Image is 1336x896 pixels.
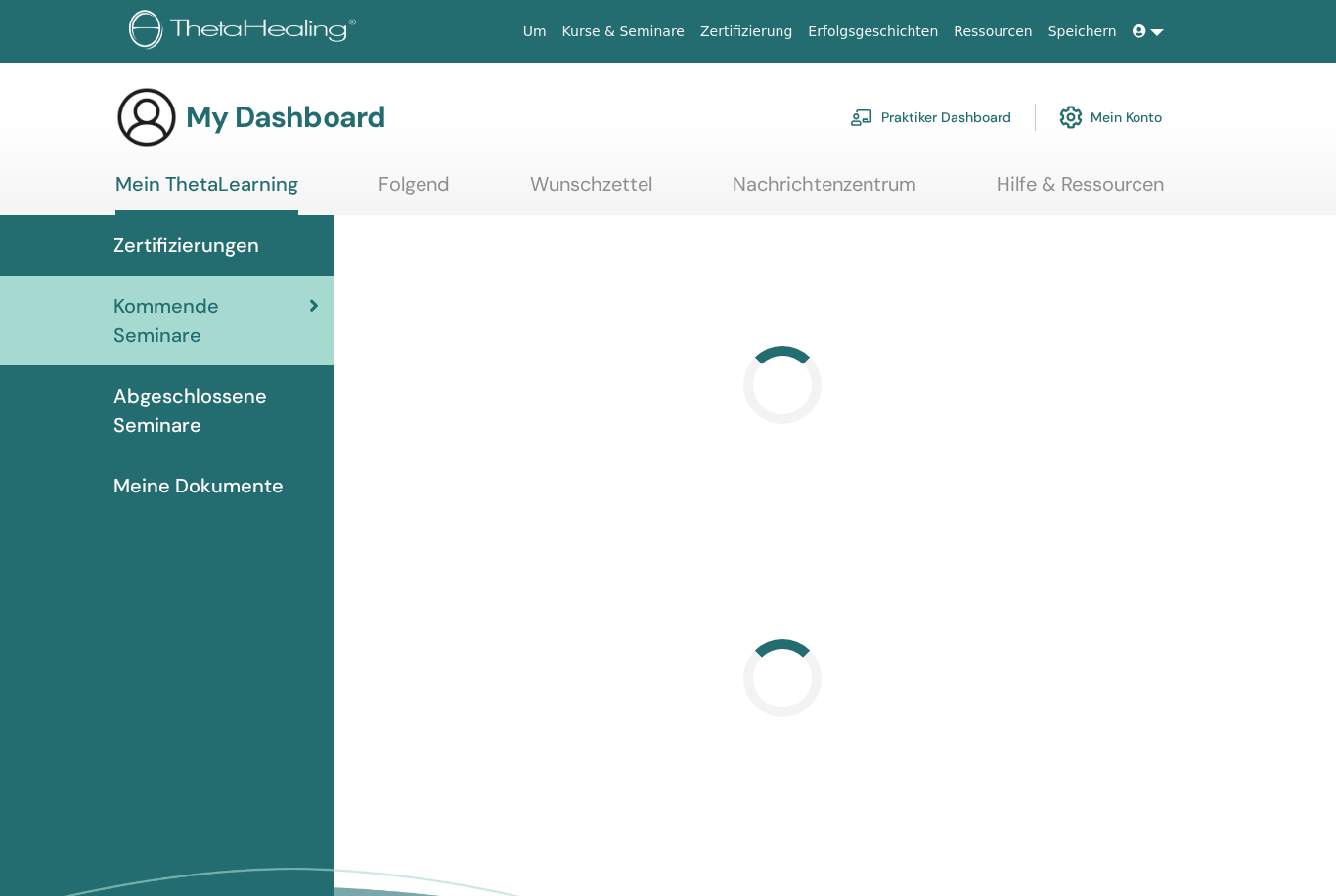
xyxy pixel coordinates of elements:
img: chalkboard-teacher.svg [850,108,873,126]
a: Wunschzettel [530,172,652,210]
a: Speichern [1041,14,1125,50]
a: Mein Konto [1059,96,1162,139]
span: Kommende Seminare [113,291,309,350]
a: Um [515,14,555,50]
a: Nachrichtenzentrum [733,172,916,210]
img: cog.svg [1059,101,1083,134]
span: Meine Dokumente [113,471,284,500]
img: logo.png [129,10,363,54]
h3: My Dashboard [186,100,385,135]
a: Folgend [379,172,450,210]
a: Mein ThetaLearning [115,172,298,215]
a: Hilfe & Ressourcen [997,172,1164,210]
a: Erfolgsgeschichten [800,14,946,50]
a: Zertifizierung [692,14,800,50]
a: Ressourcen [946,14,1040,50]
span: Abgeschlossene Seminare [113,381,319,440]
span: Zertifizierungen [113,231,259,260]
a: Praktiker Dashboard [850,96,1011,139]
img: generic-user-icon.jpg [115,86,178,149]
a: Kurse & Seminare [555,14,692,50]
